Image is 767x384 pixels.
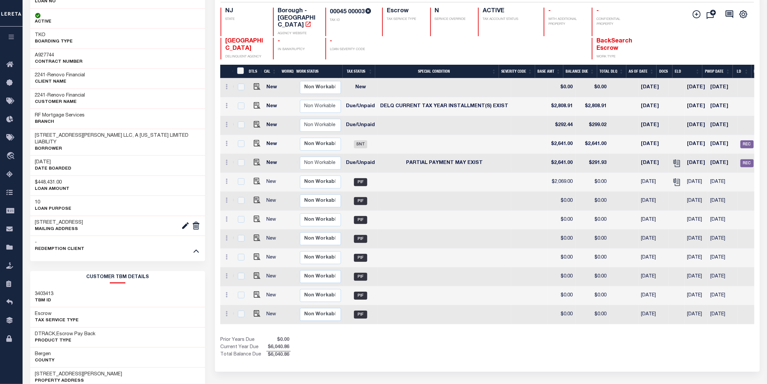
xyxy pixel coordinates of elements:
th: CAL: activate to sort column ascending [261,65,279,78]
td: New [264,116,282,135]
h4: Escrow [387,8,422,15]
td: $2,641.00 [547,135,576,154]
h3: RF Mortgage Services [35,112,85,119]
td: [DATE] [639,268,669,286]
td: $0.00 [576,230,609,249]
p: CONFIDENTIAL PROPERTY [596,17,636,27]
td: Due/Unpaid [344,154,378,173]
td: [DATE] [685,78,708,97]
td: [DATE] [685,286,708,305]
td: [DATE] [708,78,738,97]
td: [DATE] [708,116,738,135]
span: REC [740,140,754,148]
p: ACTIVE [35,19,52,25]
td: $2,808.91 [547,97,576,116]
h4: N [435,8,470,15]
td: New [264,192,282,211]
h3: - [35,92,85,99]
p: DATE BOARDED [35,166,72,172]
td: Total Balance Due [220,351,266,358]
h4: Borough - [GEOGRAPHIC_DATA] [278,8,317,29]
span: - [330,38,332,44]
td: $0.00 [576,286,609,305]
td: Due/Unpaid [344,116,378,135]
th: PWOP Date: activate to sort column ascending [702,65,733,78]
td: New [264,154,282,173]
td: [DATE] [639,305,669,324]
td: $0.00 [547,211,576,230]
td: New [264,230,282,249]
td: $2,641.00 [547,154,576,173]
td: $0.00 [547,192,576,211]
p: Borrower [35,146,200,152]
td: $299.02 [576,116,609,135]
td: $0.00 [576,249,609,268]
td: [DATE] [708,154,738,173]
td: New [264,173,282,192]
h3: [STREET_ADDRESS][PERSON_NAME] [35,371,122,378]
td: [DATE] [708,173,738,192]
td: [DATE] [708,211,738,230]
th: &nbsp; [233,65,246,78]
p: SERVICE OVERRIDE [435,17,470,22]
h3: [STREET_ADDRESS][PERSON_NAME] LLC, A [US_STATE] LIMITED LIABILITY [35,132,200,146]
td: $0.00 [576,305,609,324]
span: - [596,8,599,14]
td: $0.00 [547,78,576,97]
h3: [STREET_ADDRESS] [35,219,83,226]
h3: DTRACK,Escrow Pay Back [35,331,96,338]
td: [DATE] [685,173,708,192]
a: REC [740,142,754,147]
td: [DATE] [639,78,669,97]
th: Work Status [294,65,338,78]
p: TAX SERVICE TYPE [387,17,422,22]
span: $6,040.86 [266,351,291,359]
td: $0.00 [576,173,609,192]
td: [DATE] [708,135,738,154]
p: CLIENT Name [35,79,85,85]
td: New [264,305,282,324]
h3: A927744 [35,52,83,59]
p: AGENCY WEBSITE [278,31,317,36]
p: Product Type [35,338,96,344]
span: PIF [354,216,367,224]
td: New [264,249,282,268]
h3: - [35,239,85,246]
th: LD: activate to sort column ascending [733,65,751,78]
td: [DATE] [685,268,708,286]
td: $0.00 [576,211,609,230]
td: [DATE] [708,249,738,268]
td: [DATE] [708,97,738,116]
span: PIF [354,273,367,281]
h3: [DATE] [35,159,72,166]
p: TAX ID [330,18,374,23]
td: New [264,97,282,116]
td: [DATE] [639,116,669,135]
td: [DATE] [685,230,708,249]
h3: 3403413 [35,291,54,297]
td: New [264,268,282,286]
span: REC [740,159,754,167]
td: $291.93 [576,154,609,173]
td: [DATE] [685,305,708,324]
a: REC [740,161,754,166]
p: Tax Service Type [35,317,79,324]
td: [DATE] [639,230,669,249]
h4: ACTIVE [483,8,536,15]
h3: Escrow [35,311,79,317]
td: [DATE] [685,116,708,135]
p: WITH ADDITIONAL PROPERTY [548,17,584,27]
td: New [264,135,282,154]
span: 2241 [35,93,46,98]
span: PIF [354,197,367,205]
p: Branch [35,119,85,125]
p: Contract Number [35,59,83,65]
span: $6,040.86 [266,344,291,351]
h3: TKO [35,32,73,38]
span: 2241 [35,73,46,78]
td: $0.00 [576,78,609,97]
td: [DATE] [685,154,708,173]
h4: 00045 00003 [330,8,374,16]
p: IN BANKRUPTCY [278,47,317,52]
p: BOARDING TYPE [35,38,73,45]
